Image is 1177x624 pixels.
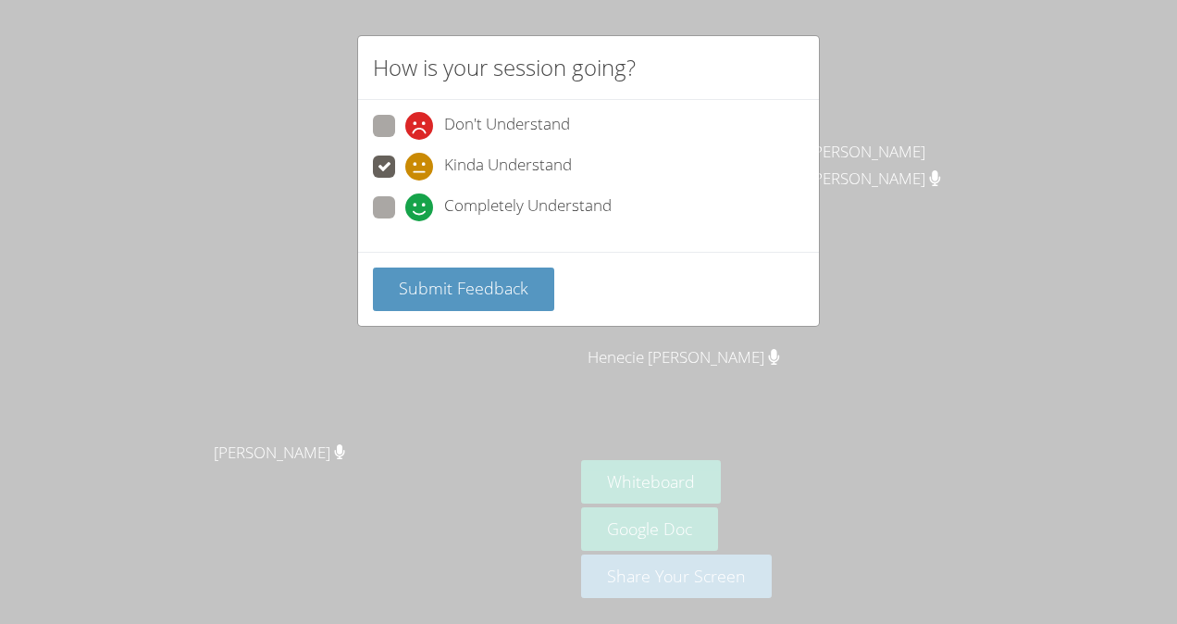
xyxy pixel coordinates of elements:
[444,153,572,181] span: Kinda Understand
[373,268,554,311] button: Submit Feedback
[444,193,612,221] span: Completely Understand
[373,51,636,84] h2: How is your session going?
[399,277,528,299] span: Submit Feedback
[444,112,570,140] span: Don't Understand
